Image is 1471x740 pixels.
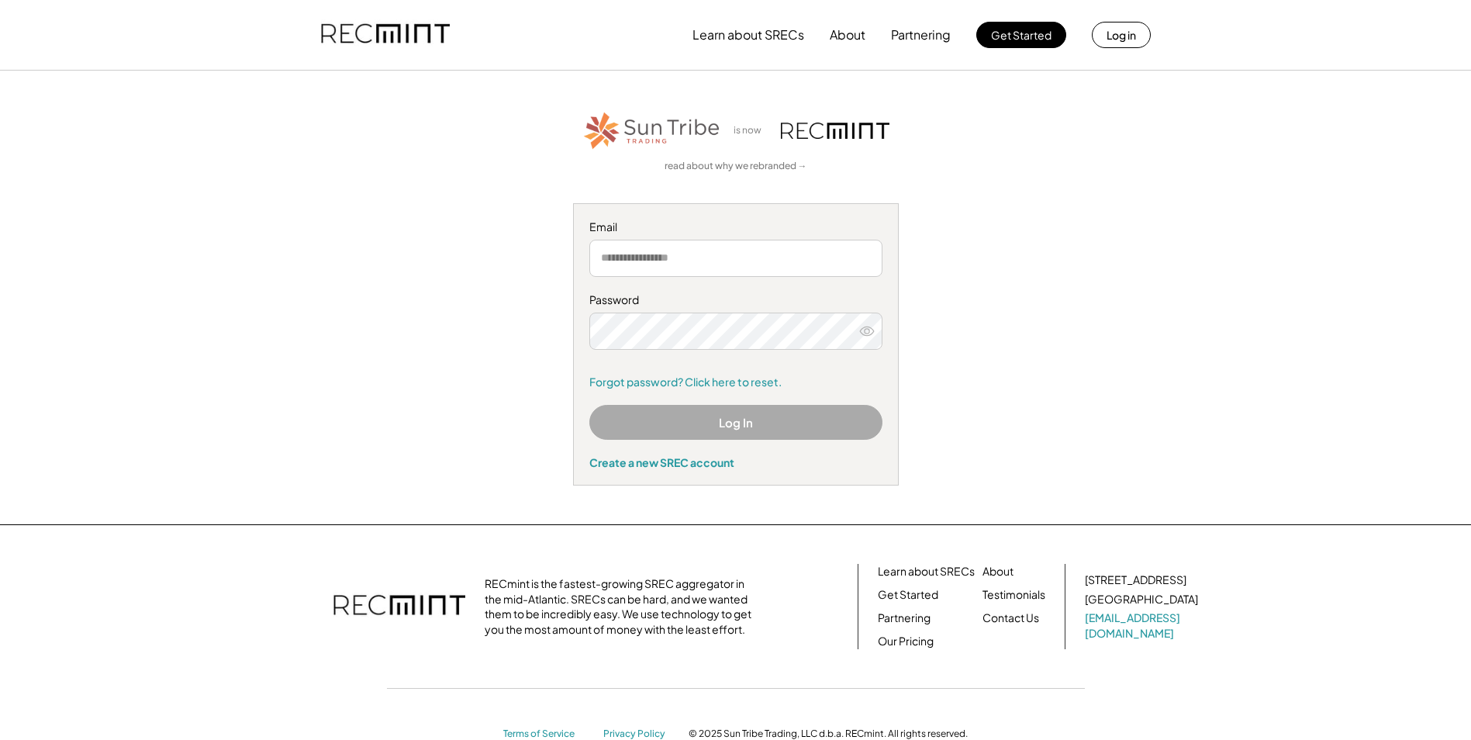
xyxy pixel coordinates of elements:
div: Password [589,292,882,308]
a: Learn about SRECs [878,564,975,579]
a: Contact Us [982,610,1039,626]
button: Learn about SRECs [692,19,804,50]
div: [GEOGRAPHIC_DATA] [1085,592,1198,607]
img: recmint-logotype%403x.png [333,579,465,634]
div: [STREET_ADDRESS] [1085,572,1186,588]
a: Get Started [878,587,938,603]
button: About [830,19,865,50]
img: STT_Horizontal_Logo%2B-%2BColor.png [582,109,722,152]
img: recmint-logotype%403x.png [781,123,889,139]
button: Partnering [891,19,951,50]
a: Testimonials [982,587,1045,603]
a: [EMAIL_ADDRESS][DOMAIN_NAME] [1085,610,1201,641]
button: Get Started [976,22,1066,48]
div: RECmint is the fastest-growing SREC aggregator in the mid-Atlantic. SRECs can be hard, and we wan... [485,576,760,637]
div: is now [730,124,773,137]
div: Email [589,220,882,235]
a: Partnering [878,610,931,626]
button: Log In [589,405,882,440]
a: Our Pricing [878,634,934,649]
a: Forgot password? Click here to reset. [589,375,882,390]
div: © 2025 Sun Tribe Trading, LLC d.b.a. RECmint. All rights reserved. [689,728,968,740]
button: Log in [1092,22,1151,48]
img: recmint-logotype%403x.png [321,9,450,61]
a: About [982,564,1013,579]
a: read about why we rebranded → [665,160,807,173]
div: Create a new SREC account [589,455,882,469]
